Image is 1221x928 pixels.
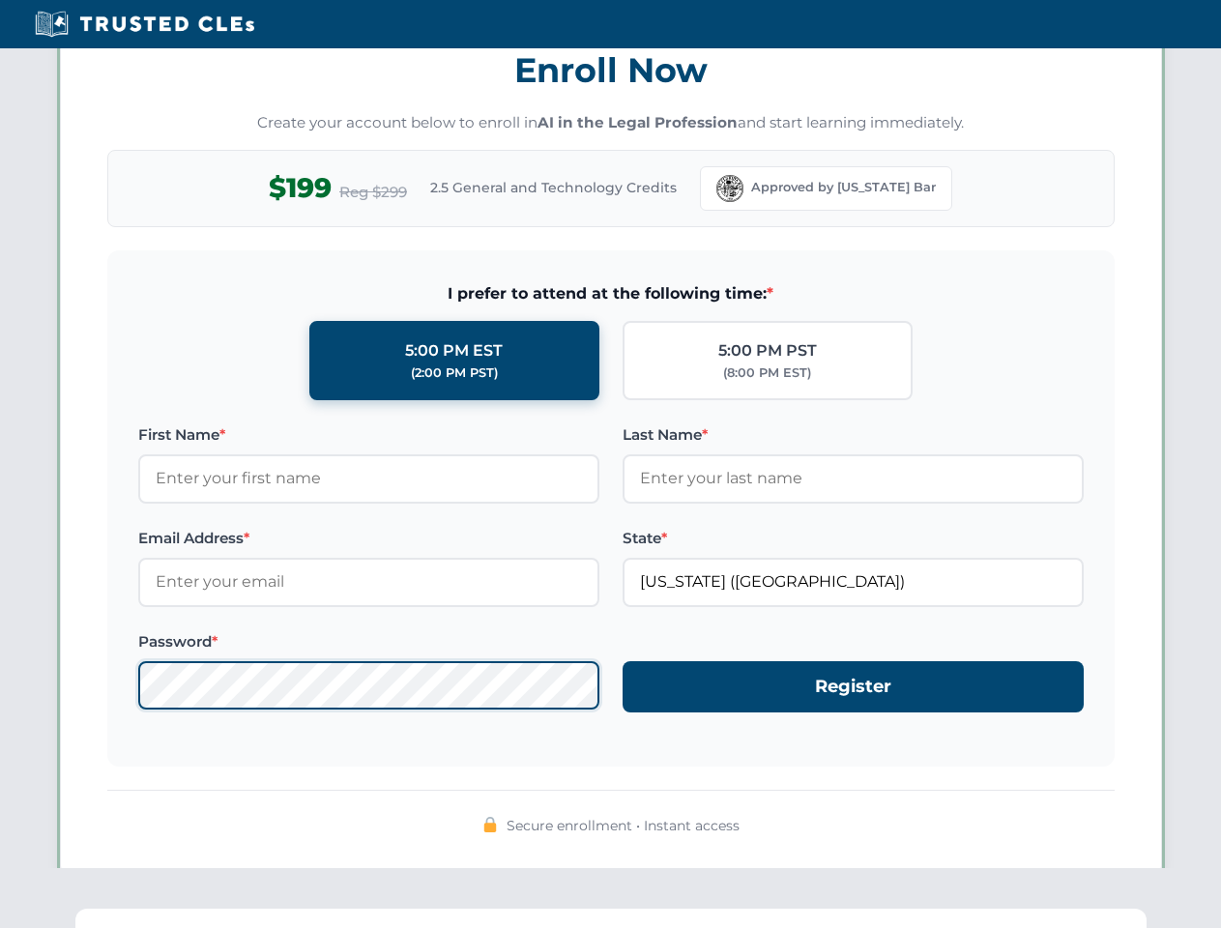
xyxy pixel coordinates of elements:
[107,40,1115,101] h3: Enroll Now
[482,817,498,832] img: 🔒
[29,10,260,39] img: Trusted CLEs
[269,166,332,210] span: $199
[411,363,498,383] div: (2:00 PM PST)
[339,181,407,204] span: Reg $299
[538,113,738,131] strong: AI in the Legal Profession
[405,338,503,363] div: 5:00 PM EST
[430,177,677,198] span: 2.5 General and Technology Credits
[138,423,599,447] label: First Name
[107,112,1115,134] p: Create your account below to enroll in and start learning immediately.
[623,454,1084,503] input: Enter your last name
[623,558,1084,606] input: Florida (FL)
[623,661,1084,712] button: Register
[751,178,936,197] span: Approved by [US_STATE] Bar
[138,281,1084,306] span: I prefer to attend at the following time:
[138,527,599,550] label: Email Address
[138,630,599,653] label: Password
[138,558,599,606] input: Enter your email
[716,175,743,202] img: Florida Bar
[623,527,1084,550] label: State
[723,363,811,383] div: (8:00 PM EST)
[507,815,740,836] span: Secure enrollment • Instant access
[623,423,1084,447] label: Last Name
[138,454,599,503] input: Enter your first name
[718,338,817,363] div: 5:00 PM PST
